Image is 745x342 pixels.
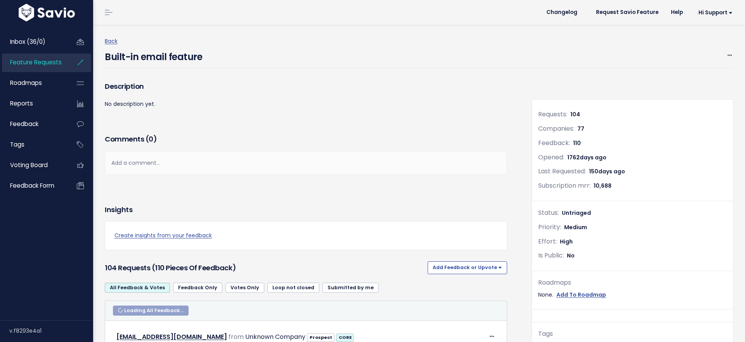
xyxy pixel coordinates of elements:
[538,328,727,340] div: Tags
[225,283,264,293] a: Votes Only
[2,115,64,133] a: Feedback
[665,7,689,18] a: Help
[105,46,202,64] h4: Built-in email feature
[570,111,580,118] span: 104
[598,168,625,175] span: days ago
[538,138,570,147] span: Feedback:
[10,38,45,46] span: Inbox (36/0)
[560,238,573,245] span: High
[105,81,507,92] h3: Description
[149,134,153,144] span: 0
[538,223,561,231] span: Priority:
[589,168,625,175] span: 150
[580,154,606,161] span: days ago
[2,33,64,51] a: Inbox (36/0)
[114,231,497,240] a: Create insights from your feedback
[17,4,77,21] img: logo-white.9d6f32f41409.svg
[105,152,507,174] div: Add a comment...
[538,251,564,260] span: Is Public:
[229,332,244,341] span: from
[556,290,606,300] a: Add To Roadmap
[10,161,48,169] span: Voting Board
[538,124,574,133] span: Companies:
[538,208,559,217] span: Status:
[105,283,170,293] a: All Feedback & Votes
[2,136,64,154] a: Tags
[538,237,557,246] span: Effort:
[339,334,352,340] strong: CORE
[2,177,64,195] a: Feedback form
[594,182,612,190] span: 10,688
[577,125,584,133] span: 77
[2,74,64,92] a: Roadmaps
[2,95,64,112] a: Reports
[567,154,606,161] span: 1762
[546,10,577,15] span: Changelog
[538,153,564,162] span: Opened:
[9,321,93,341] div: v.f8293e4a1
[105,204,132,215] h3: Insights
[590,7,665,18] a: Request Savio Feature
[538,167,586,176] span: Last Requested:
[2,54,64,71] a: Feature Requests
[2,156,64,174] a: Voting Board
[10,99,33,107] span: Reports
[10,58,62,66] span: Feature Requests
[562,209,591,217] span: Untriaged
[538,181,591,190] span: Subscription mrr:
[105,37,118,45] a: Back
[322,283,379,293] a: Submitted by me
[10,120,38,128] span: Feedback
[105,134,507,145] h3: Comments ( )
[10,140,24,149] span: Tags
[267,283,319,293] a: Loop not closed
[10,181,54,190] span: Feedback form
[538,110,567,119] span: Requests:
[428,261,507,274] button: Add Feedback or Upvote
[105,263,424,273] h3: 104 Requests (110 pieces of Feedback)
[173,283,222,293] a: Feedback Only
[116,332,227,341] a: [EMAIL_ADDRESS][DOMAIN_NAME]
[538,290,727,300] div: None.
[689,7,739,19] a: Hi Support
[310,334,332,340] strong: Prospect
[10,79,42,87] span: Roadmaps
[564,223,587,231] span: Medium
[105,99,507,109] p: No description yet.
[538,277,727,288] div: Roadmaps
[573,139,581,147] span: 110
[567,252,575,259] span: No
[698,10,733,16] span: Hi Support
